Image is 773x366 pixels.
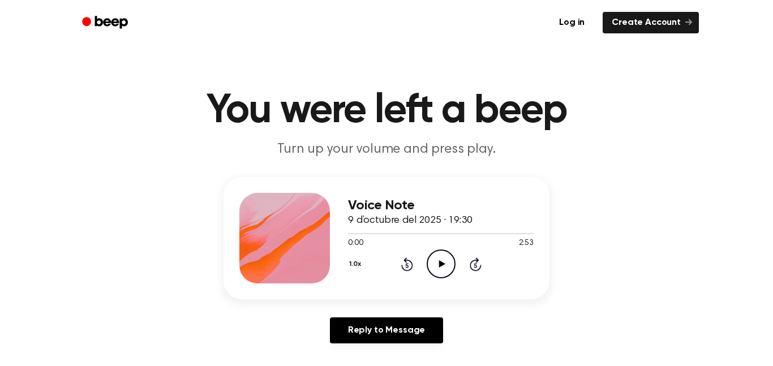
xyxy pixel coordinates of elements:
[348,238,363,249] span: 0:00
[603,12,699,33] a: Create Account
[97,91,676,131] h1: You were left a beep
[330,317,443,343] a: Reply to Message
[169,140,604,159] p: Turn up your volume and press play.
[74,12,138,34] a: Beep
[348,198,534,213] h3: Voice Note
[548,10,596,36] a: Log in
[519,238,534,249] span: 2:53
[348,216,473,226] span: 9 d’octubre del 2025 · 19:30
[348,255,365,274] button: 1.0x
